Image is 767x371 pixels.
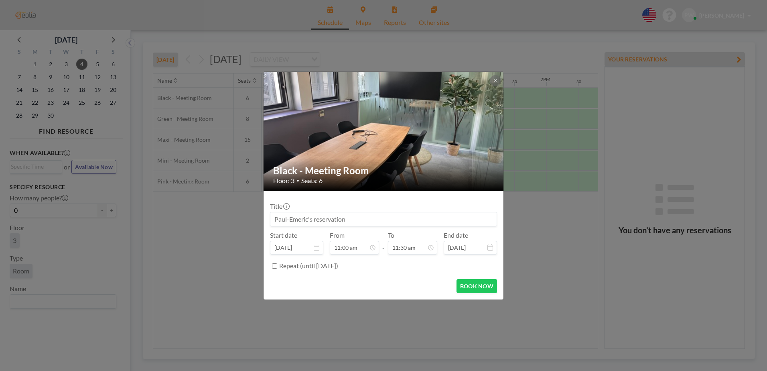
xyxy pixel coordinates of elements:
[264,41,504,222] img: 537.jpg
[382,234,385,252] span: -
[270,212,497,226] input: Paul-Emeric's reservation
[273,177,294,185] span: Floor: 3
[270,231,297,239] label: Start date
[301,177,323,185] span: Seats: 6
[444,231,468,239] label: End date
[270,202,289,210] label: Title
[457,279,497,293] button: BOOK NOW
[296,177,299,183] span: •
[273,165,495,177] h2: Black - Meeting Room
[388,231,394,239] label: To
[330,231,345,239] label: From
[279,262,338,270] label: Repeat (until [DATE])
